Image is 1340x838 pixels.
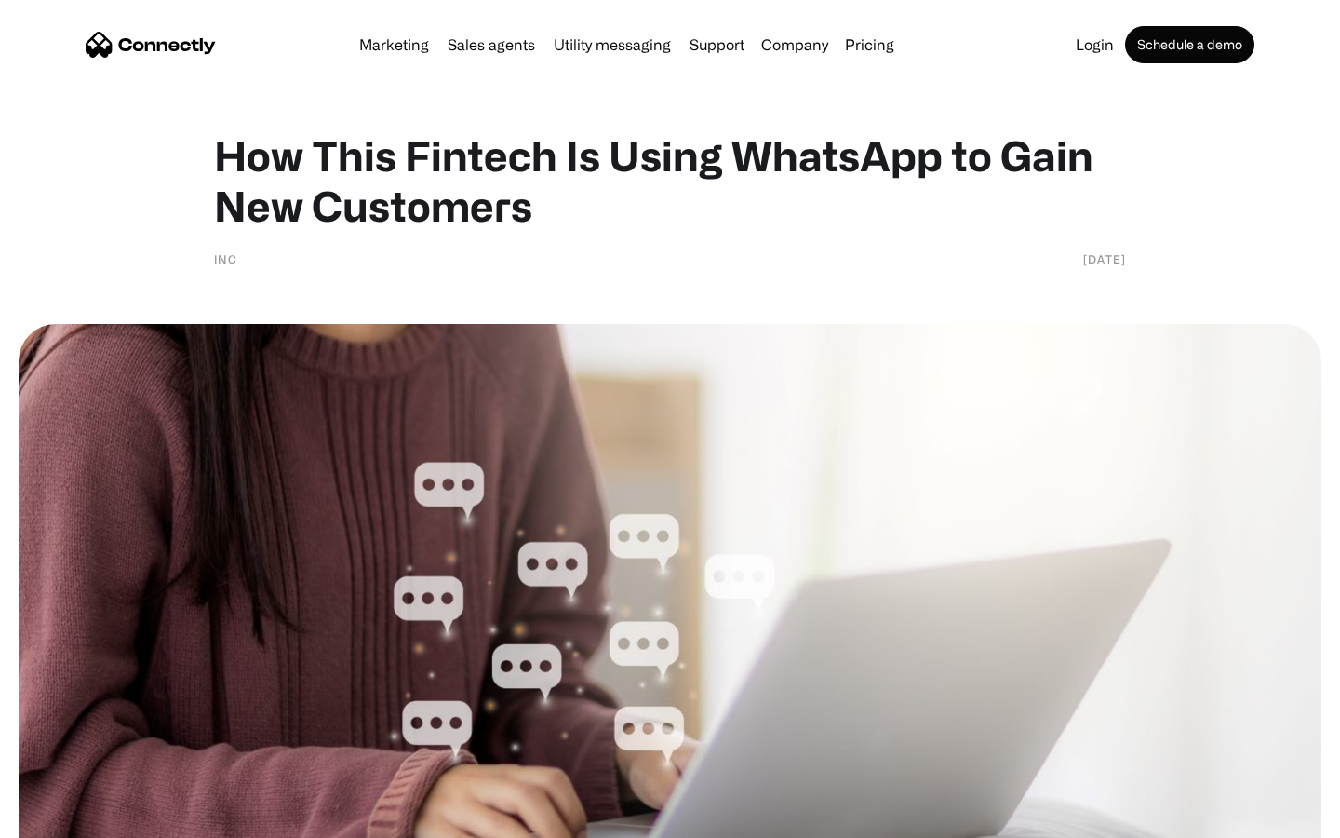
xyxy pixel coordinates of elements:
[19,805,112,831] aside: Language selected: English
[214,130,1126,231] h1: How This Fintech Is Using WhatsApp to Gain New Customers
[1068,37,1121,52] a: Login
[214,250,237,268] div: INC
[1125,26,1254,63] a: Schedule a demo
[682,37,752,52] a: Support
[1083,250,1126,268] div: [DATE]
[37,805,112,831] ul: Language list
[761,32,828,58] div: Company
[440,37,543,52] a: Sales agents
[756,32,834,58] div: Company
[837,37,902,52] a: Pricing
[352,37,436,52] a: Marketing
[546,37,678,52] a: Utility messaging
[86,31,216,59] a: home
